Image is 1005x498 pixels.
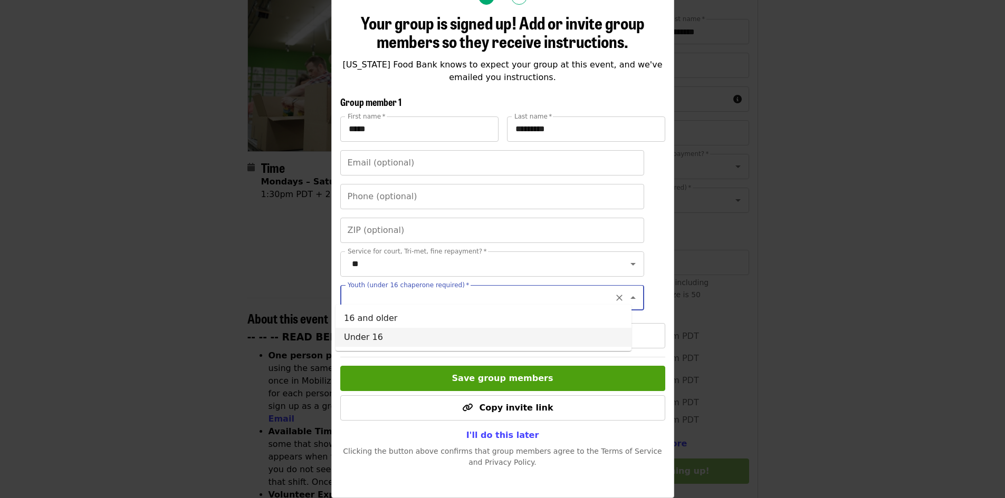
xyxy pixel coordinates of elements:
[514,113,552,120] label: Last name
[343,447,662,466] span: Clicking the button above confirms that group members agree to the Terms of Service and Privacy P...
[626,257,640,271] button: Open
[348,248,487,255] label: Service for court, Tri-met, fine repayment?
[507,116,665,142] input: Last name
[342,60,662,82] span: [US_STATE] Food Bank knows to expect your group at this event, and we've emailed you instructions.
[452,373,553,383] span: Save group members
[340,395,665,421] button: Copy invite link
[340,95,401,109] span: Group member 1
[340,184,644,209] input: Phone (optional)
[479,403,553,413] span: Copy invite link
[348,113,386,120] label: First name
[361,10,645,53] span: Your group is signed up! Add or invite group members so they receive instructions.
[626,290,640,305] button: Close
[462,403,473,413] i: link icon
[348,282,469,288] label: Youth (under 16 chaperone required)
[340,218,644,243] input: ZIP (optional)
[340,150,644,175] input: Email (optional)
[340,116,499,142] input: First name
[458,425,548,446] button: I'll do this later
[612,290,627,305] button: Clear
[466,430,539,440] span: I'll do this later
[336,328,631,347] li: Under 16
[340,366,665,391] button: Save group members
[336,309,631,328] li: 16 and older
